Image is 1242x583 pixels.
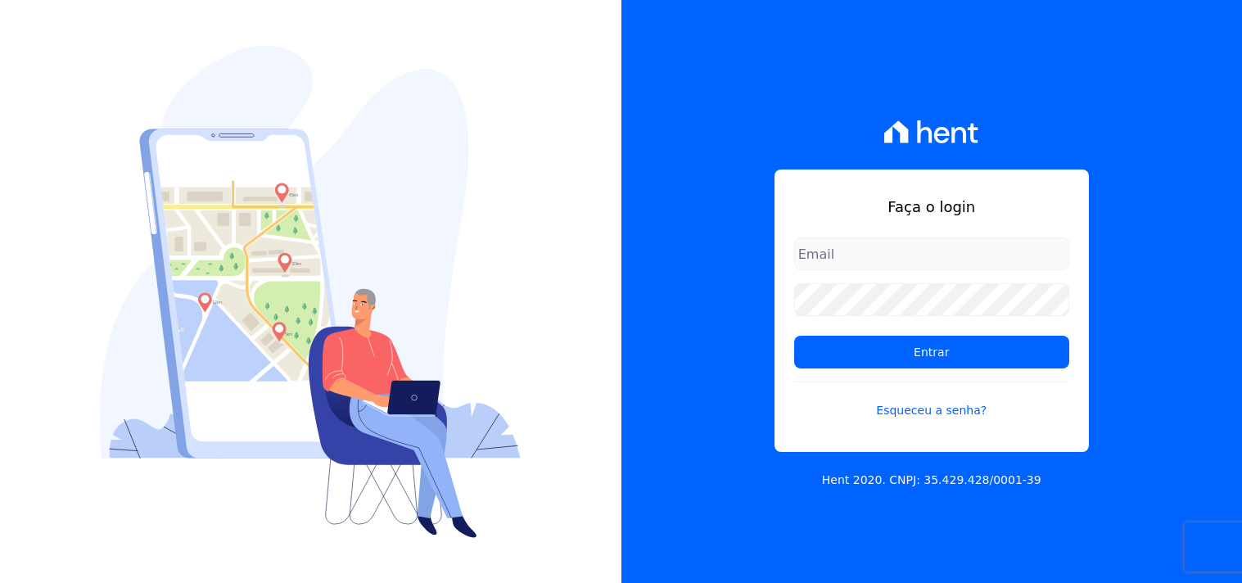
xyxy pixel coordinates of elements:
[794,382,1069,419] a: Esqueceu a senha?
[100,46,521,538] img: Login
[794,237,1069,270] input: Email
[794,196,1069,218] h1: Faça o login
[822,472,1041,489] p: Hent 2020. CNPJ: 35.429.428/0001-39
[794,336,1069,368] input: Entrar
